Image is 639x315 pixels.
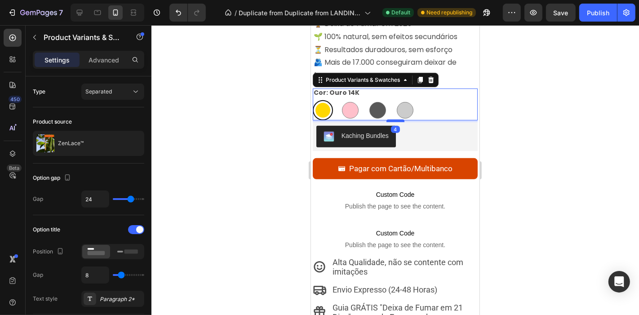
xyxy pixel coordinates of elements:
div: Type [33,88,45,96]
span: Separated [85,88,112,95]
div: Paragraph 2* [100,295,142,303]
p: Guia GRÁTIS "Deixa de Fumar em 21 Dias" com cada Encomenda [22,278,166,297]
div: Beta [7,164,22,172]
p: Settings [44,55,70,65]
div: 4 [80,101,89,108]
div: Product source [33,118,72,126]
img: product feature img [36,134,54,152]
p: Alta Qualidade, não se contente com imitações [22,232,166,252]
span: Custom Code [10,203,159,213]
div: Text style [33,295,58,303]
div: Kaching Bundles [31,106,78,115]
legend: Cor: Ouro 14K [2,63,49,71]
div: Option gap [33,172,73,184]
button: Publish [579,4,617,22]
iframe: Design area [311,25,479,315]
button: Save [546,4,576,22]
p: ZenLace™ [58,140,84,146]
div: Publish [587,8,609,18]
p: Envio Expresso (24-48 Horas) [22,260,166,270]
span: Custom Code [2,164,167,175]
button: Separated [81,84,144,100]
div: Open Intercom Messenger [608,271,630,293]
input: Auto [82,267,109,283]
div: Gap [33,271,43,279]
p: 7 [59,7,63,18]
span: Publish the page to see the content. [2,177,167,186]
div: Position [33,246,66,258]
button: 7 [4,4,67,22]
span: Default [391,9,410,17]
span: Publish the page to see the content. [10,215,159,224]
p: Advanced [89,55,119,65]
div: 450 [9,96,22,103]
button: Kaching Bundles [5,101,85,122]
p: Product Variants & Swatches [44,32,120,43]
span: Save [554,9,568,17]
div: Undo/Redo [169,4,206,22]
input: Auto [82,191,109,207]
div: Product Variants & Swatches [13,51,91,59]
img: KachingBundles.png [13,106,23,117]
button: Pagar com Cartão/Multibanco [2,133,167,154]
span: / [235,8,237,18]
span: Need republishing [426,9,472,17]
div: Gap [33,195,43,203]
div: Pagar com Cartão/Multibanco [38,137,142,151]
span: Duplicate from Duplicate from LANDING PRODUCTO ARRIBA &amp;#x2F; FONDO BLANCO [239,8,361,18]
div: Option title [33,226,60,234]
